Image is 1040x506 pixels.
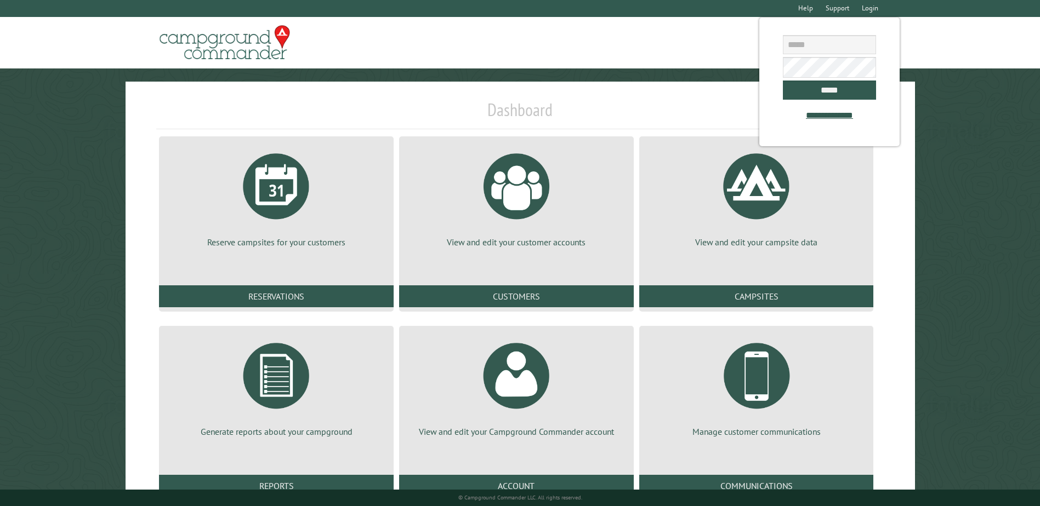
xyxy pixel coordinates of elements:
[639,475,874,497] a: Communications
[159,285,394,307] a: Reservations
[412,145,621,248] a: View and edit your customer accounts
[412,426,621,438] p: View and edit your Campground Commander account
[652,335,861,438] a: Manage customer communications
[652,236,861,248] p: View and edit your campsite data
[159,475,394,497] a: Reports
[172,145,380,248] a: Reserve campsites for your customers
[172,426,380,438] p: Generate reports about your campground
[639,285,874,307] a: Campsites
[399,285,634,307] a: Customers
[652,426,861,438] p: Manage customer communications
[172,236,380,248] p: Reserve campsites for your customers
[458,494,582,501] small: © Campground Commander LLC. All rights reserved.
[156,21,293,64] img: Campground Commander
[412,335,621,438] a: View and edit your Campground Commander account
[412,236,621,248] p: View and edit your customer accounts
[652,145,861,248] a: View and edit your campsite data
[172,335,380,438] a: Generate reports about your campground
[399,475,634,497] a: Account
[156,99,883,129] h1: Dashboard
